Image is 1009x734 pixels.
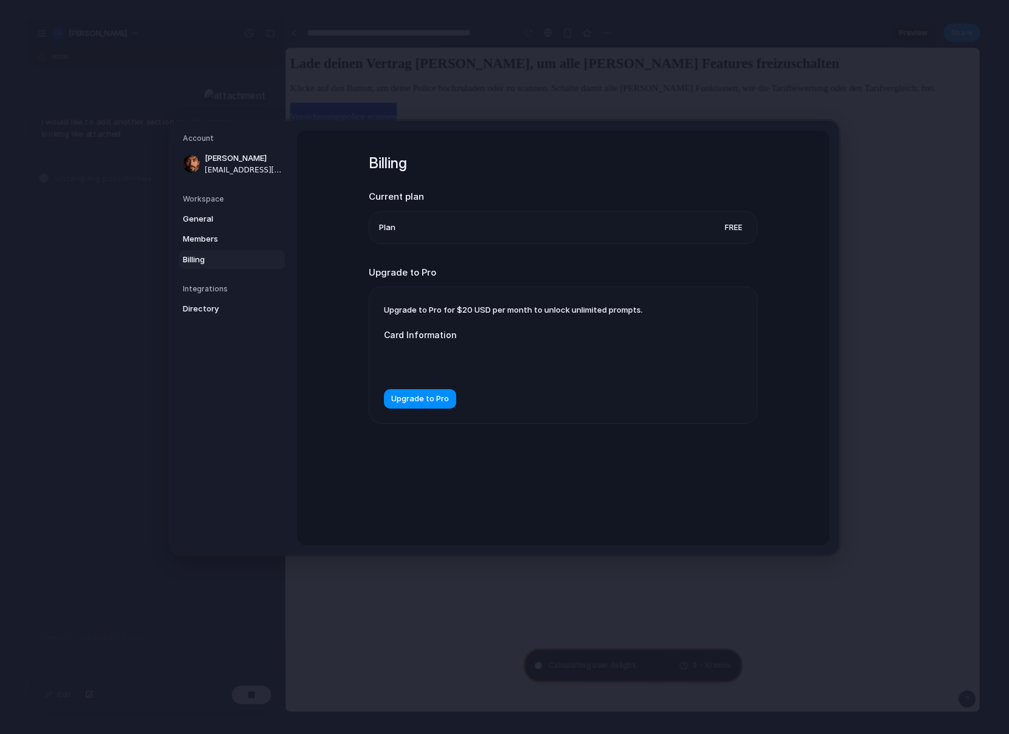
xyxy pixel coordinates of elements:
h2: Upgrade to Pro [369,265,758,279]
a: Billing [179,250,285,269]
span: Billing [183,253,261,265]
span: Alternativen vergleichen [5,127,101,137]
button: Vertrag entfernen [5,211,77,238]
h2: Lade deinen Vertrag [PERSON_NAME], um alle [PERSON_NAME] Features freizuschalten [5,8,726,25]
span: [EMAIL_ADDRESS][PERSON_NAME][DOMAIN_NAME] [205,164,282,175]
h5: Workspace [183,193,285,204]
div: Dokumente hinzufügen [5,87,726,112]
span: Vertrag fehlt [5,189,53,199]
iframe: Secure card payment input frame [394,356,617,367]
p: Klicke auf den Button, um deine Police hochzuladen oder zu scannen. Schalte damit alle [PERSON_NA... [5,37,726,48]
span: Directory [183,303,261,315]
a: Alternativen vergleichen [5,112,726,137]
span: Vertrag fehlt [5,152,53,163]
span: Vertrag entfernen [10,227,72,236]
a: Versicherungspolice scannen [5,58,117,87]
h5: Integrations [183,284,285,294]
p: Zum Beispiel [5,299,726,310]
h2: Wechseln mit [PERSON_NAME] [5,250,726,267]
a: Members [179,229,285,249]
span: Plan [379,221,395,233]
span: Versicherungspolice scannen [5,67,117,77]
span: Dokumente hinzufügen [5,101,97,112]
button: Upgrade to Pro [384,389,456,409]
a: General [179,209,285,228]
label: Card Information [384,328,627,341]
span: General [183,212,261,225]
span: Free [720,221,747,233]
h5: Account [183,133,285,144]
b: 32 % sparen [84,279,137,289]
span: Upgrade to Pro for $20 USD per month to unlock unlimited prompts. [384,305,643,314]
h1: Billing [369,152,758,174]
a: Directory [179,299,285,319]
span: Schaden melden [5,163,69,174]
span: Frage stellen [5,200,55,210]
p: und durchschnittlich [5,279,726,290]
h2: Current plan [369,190,758,204]
span: Members [183,233,261,245]
a: [PERSON_NAME][EMAIL_ADDRESS][PERSON_NAME][DOMAIN_NAME] [179,149,285,179]
span: [PERSON_NAME] [205,152,282,165]
span: Upgrade to Pro [391,393,449,405]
